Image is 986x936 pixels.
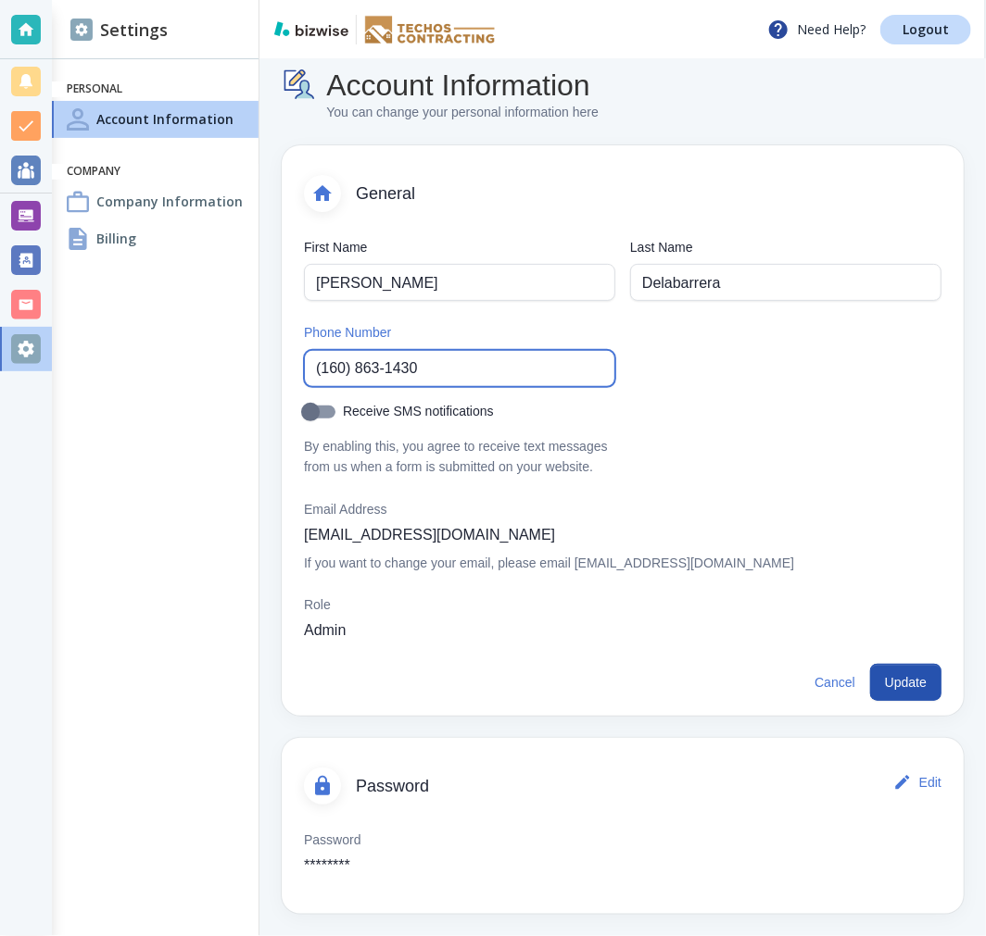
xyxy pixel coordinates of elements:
[304,323,615,342] label: Phone Number
[890,764,949,801] button: Edit
[67,164,244,180] h6: Company
[304,437,615,478] p: By enabling this, you agree to receive text messages from us when a form is submitted on your web...
[96,192,243,211] h4: Company Information
[343,402,494,422] span: Receive SMS notifications
[807,664,863,701] button: Cancel
[903,23,949,36] p: Logout
[304,619,346,642] p: Admin
[52,220,259,257] a: BillingBilling
[304,238,615,256] label: First Name
[304,830,360,851] p: Password
[880,15,971,44] a: Logout
[52,101,259,138] a: Account InformationAccount Information
[67,81,244,97] h6: Personal
[326,103,599,123] p: You can change your personal information here
[304,524,555,546] p: [EMAIL_ADDRESS][DOMAIN_NAME]
[70,18,168,43] h2: Settings
[326,68,599,103] h4: Account Information
[96,109,234,129] h4: Account Information
[52,183,259,220] a: Company InformationCompany Information
[364,15,497,44] img: Techos Exteriors Roofing & Siding
[356,184,942,205] span: General
[274,21,348,36] img: bizwise
[630,238,942,256] label: Last Name
[96,229,136,248] h4: Billing
[767,19,866,41] p: Need Help?
[304,554,794,574] p: If you want to change your email, please email [EMAIL_ADDRESS][DOMAIN_NAME]
[356,777,890,797] span: Password
[304,595,331,616] p: Role
[70,19,93,41] img: DashboardSidebarSettings.svg
[304,500,386,520] p: Email Address
[282,68,319,103] img: Account Information
[870,664,942,701] button: Update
